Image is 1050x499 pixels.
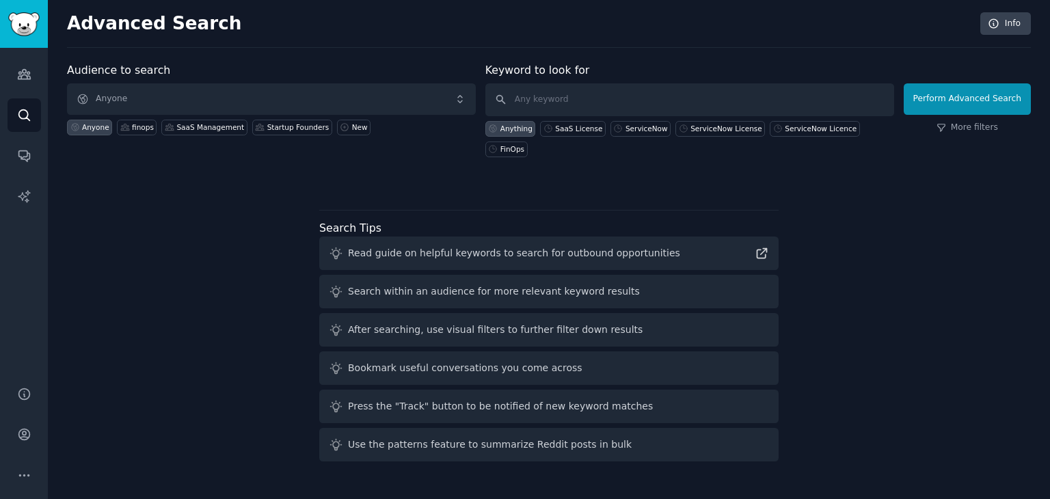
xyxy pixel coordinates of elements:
[267,122,329,132] div: Startup Founders
[980,12,1031,36] a: Info
[485,83,894,116] input: Any keyword
[555,124,602,133] div: SaaS License
[937,122,998,134] a: More filters
[348,246,680,260] div: Read guide on helpful keywords to search for outbound opportunities
[132,122,154,132] div: finops
[500,144,524,154] div: FinOps
[785,124,857,133] div: ServiceNow Licence
[348,399,653,414] div: Press the "Track" button to be notified of new keyword matches
[67,13,973,35] h2: Advanced Search
[690,124,762,133] div: ServiceNow License
[67,64,170,77] label: Audience to search
[625,124,668,133] div: ServiceNow
[82,122,109,132] div: Anyone
[348,323,643,337] div: After searching, use visual filters to further filter down results
[337,120,371,135] a: New
[67,83,476,115] button: Anyone
[904,83,1031,115] button: Perform Advanced Search
[500,124,533,133] div: Anything
[319,221,381,234] label: Search Tips
[8,12,40,36] img: GummySearch logo
[348,437,632,452] div: Use the patterns feature to summarize Reddit posts in bulk
[176,122,244,132] div: SaaS Management
[485,64,590,77] label: Keyword to look for
[352,122,368,132] div: New
[348,361,582,375] div: Bookmark useful conversations you come across
[348,284,640,299] div: Search within an audience for more relevant keyword results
